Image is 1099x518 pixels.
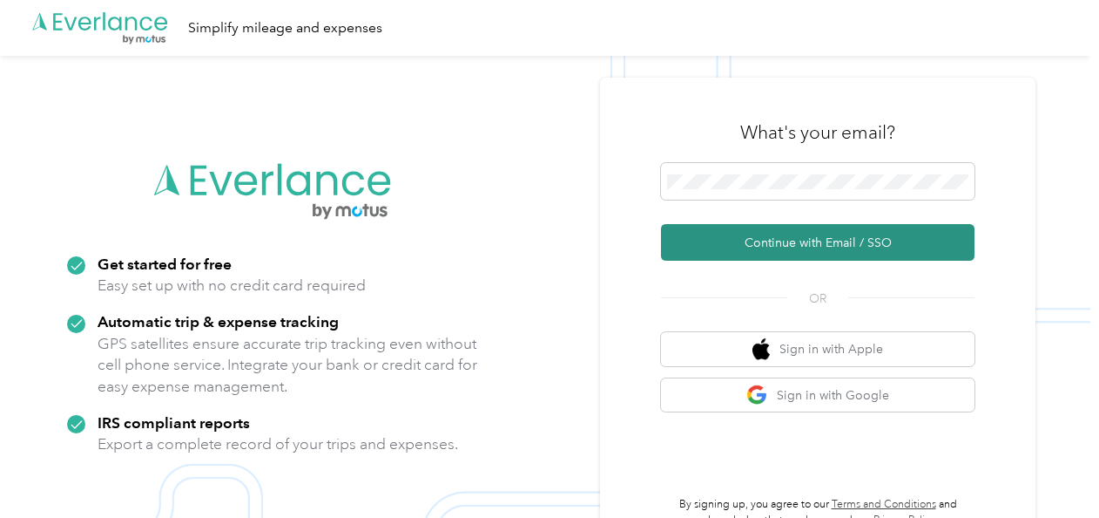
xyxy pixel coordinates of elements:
[746,385,768,406] img: google logo
[98,333,478,398] p: GPS satellites ensure accurate trip tracking even without cell phone service. Integrate your bank...
[752,338,770,360] img: apple logo
[661,224,974,261] button: Continue with Email / SSO
[98,255,232,273] strong: Get started for free
[832,498,936,511] a: Terms and Conditions
[98,312,339,331] strong: Automatic trip & expense tracking
[188,17,382,39] div: Simplify mileage and expenses
[98,413,250,432] strong: IRS compliant reports
[661,332,974,366] button: apple logoSign in with Apple
[98,275,366,296] p: Easy set up with no credit card required
[661,378,974,412] button: google logoSign in with Google
[787,290,848,308] span: OR
[740,120,895,145] h3: What's your email?
[98,433,458,455] p: Export a complete record of your trips and expenses.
